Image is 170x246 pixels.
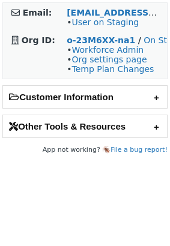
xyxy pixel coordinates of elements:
[71,45,144,55] a: Workforce Admin
[138,35,141,45] strong: /
[22,35,55,45] strong: Org ID:
[71,64,154,74] a: Temp Plan Changes
[67,45,154,74] span: • • •
[67,17,139,27] span: •
[71,55,147,64] a: Org settings page
[3,115,167,137] h2: Other Tools & Resources
[71,17,139,27] a: User on Staging
[2,144,168,156] footer: App not working? 🪳
[23,8,52,17] strong: Email:
[67,35,135,45] a: o-23M6XX-na1
[111,146,168,154] a: File a bug report!
[3,86,167,108] h2: Customer Information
